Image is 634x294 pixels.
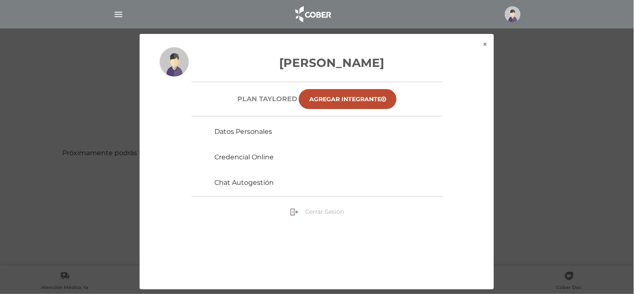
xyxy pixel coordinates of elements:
[290,208,298,216] img: sign-out.png
[476,34,494,55] button: ×
[214,153,274,161] a: Credencial Online
[305,208,344,215] span: Cerrar Sesión
[299,89,397,109] a: Agregar Integrante
[291,4,335,24] img: logo_cober_home-white.png
[237,95,297,103] h6: Plan TAYLORED
[214,128,272,135] a: Datos Personales
[160,47,189,77] img: profile-placeholder.svg
[214,179,274,187] a: Chat Autogestión
[290,207,344,215] a: Cerrar Sesión
[113,9,124,20] img: Cober_menu-lines-white.svg
[505,6,521,22] img: profile-placeholder.svg
[160,54,474,72] h3: [PERSON_NAME]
